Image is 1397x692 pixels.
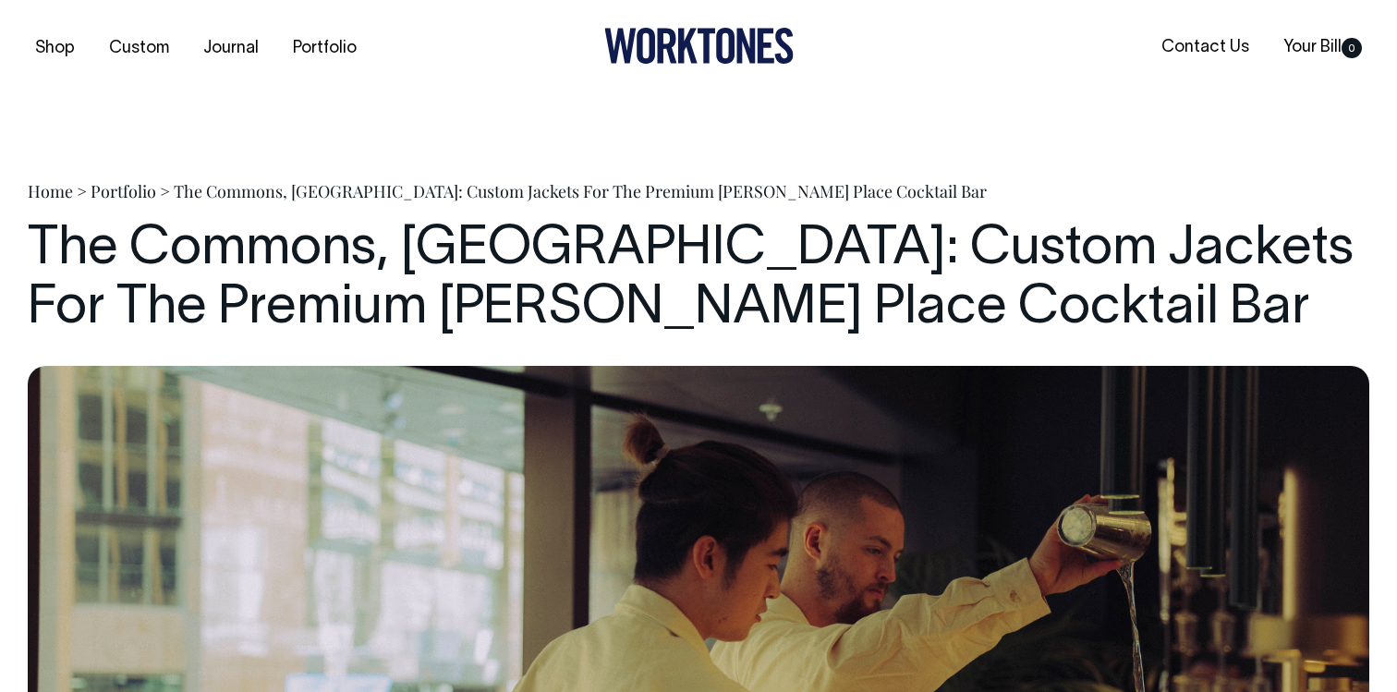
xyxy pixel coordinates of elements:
span: The Commons, [GEOGRAPHIC_DATA]: Custom Jackets For The Premium [PERSON_NAME] Place Cocktail Bar [174,180,987,202]
a: Portfolio [91,180,156,202]
a: Shop [28,33,82,64]
span: 0 [1342,38,1362,58]
h1: The Commons, [GEOGRAPHIC_DATA]: Custom Jackets For The Premium [PERSON_NAME] Place Cocktail Bar [28,221,1369,339]
a: Portfolio [285,33,364,64]
span: > [77,180,87,202]
a: Journal [196,33,266,64]
a: Custom [102,33,176,64]
a: Contact Us [1154,32,1257,63]
a: Home [28,180,73,202]
a: Your Bill0 [1276,32,1369,63]
span: > [160,180,170,202]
